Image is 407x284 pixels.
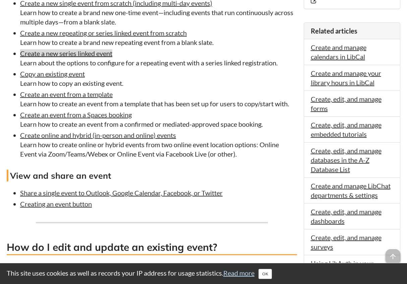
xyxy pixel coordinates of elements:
[20,130,297,159] li: Learn how to create online or hybrid events from two online event location options: Online Event ...
[311,147,382,173] a: Create, edit, and manage databases in the A-Z Database List
[7,170,297,181] h4: View and share an event
[258,269,272,279] button: Close
[20,189,223,197] a: Share a single event to Outlook, Google Calendar, Facebook, or Twitter
[311,121,382,138] a: Create, edit, and manage embedded tutorials
[311,233,382,251] a: Create, edit, and manage surveys
[20,90,297,108] li: Learn how to create an event from a template that has been set up for users to copy/start with.
[311,208,382,225] a: Create, edit, and manage dashboards
[20,70,85,78] a: Copy an existing event
[20,69,297,88] li: Learn how to copy an existing event.
[386,249,400,264] span: arrow_upward
[311,27,357,35] span: Related articles
[20,49,297,67] li: Learn about the options to configure for a repeating event with a series linked registration.
[20,29,187,37] a: Create a new repeating or series linked event from scratch
[20,110,297,129] li: Learn how to create an event from a confirmed or mediated-approved space booking.
[223,269,254,277] a: Read more
[7,240,297,255] h3: How do I edit and update an existing event?
[311,259,373,277] a: Using LibAuth in your Springshare tools
[20,28,297,47] li: Learn how to create a brand new repeating event from a blank slate.
[311,95,382,112] a: Create, edit, and manage forms
[20,200,92,208] a: Creating an event button
[20,49,112,57] a: Create a new series linked event
[7,262,297,281] p: You can log into LibCal to edit and manage your events at any time, either via the box on your Li...
[311,182,391,199] a: Create and manage LibChat departments & settings
[311,69,381,87] a: Create and manage your library hours in LibCal
[20,90,113,98] a: Create an event from a template
[311,43,366,61] a: Create and manage calendars in LibCal
[20,131,176,139] a: Create online and hybrid (in-person and online) events
[386,250,400,258] a: arrow_upward
[20,111,132,119] a: Create an event from a Spaces booking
